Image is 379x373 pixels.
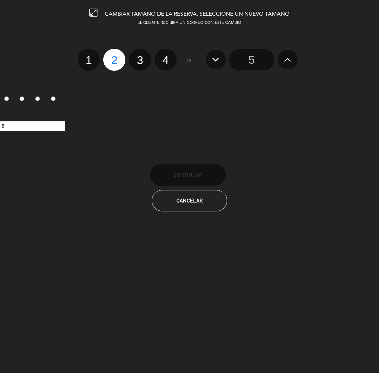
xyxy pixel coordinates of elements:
[16,93,31,105] label: 2
[150,164,226,186] button: Continuar
[155,49,177,71] label: 4
[78,49,100,71] label: 1
[103,49,125,71] label: 2
[31,93,47,105] label: 3
[176,198,203,204] span: Cancelar
[129,49,151,71] label: 3
[184,56,195,64] span: - or -
[20,96,24,101] input: 2
[174,172,202,178] span: Continuar
[152,190,228,211] button: Cancelar
[138,21,242,25] span: EL CLIENTE RECIBIRÁ UN CORREO CON ESTE CAMBIO
[35,96,40,101] input: 3
[51,96,56,101] input: 4
[4,96,9,101] input: 1
[47,93,62,105] label: 4
[105,11,290,17] span: CAMBIAR TAMAÑO DE LA RESERVA. SELECCIONE UN NUEVO TAMAÑO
